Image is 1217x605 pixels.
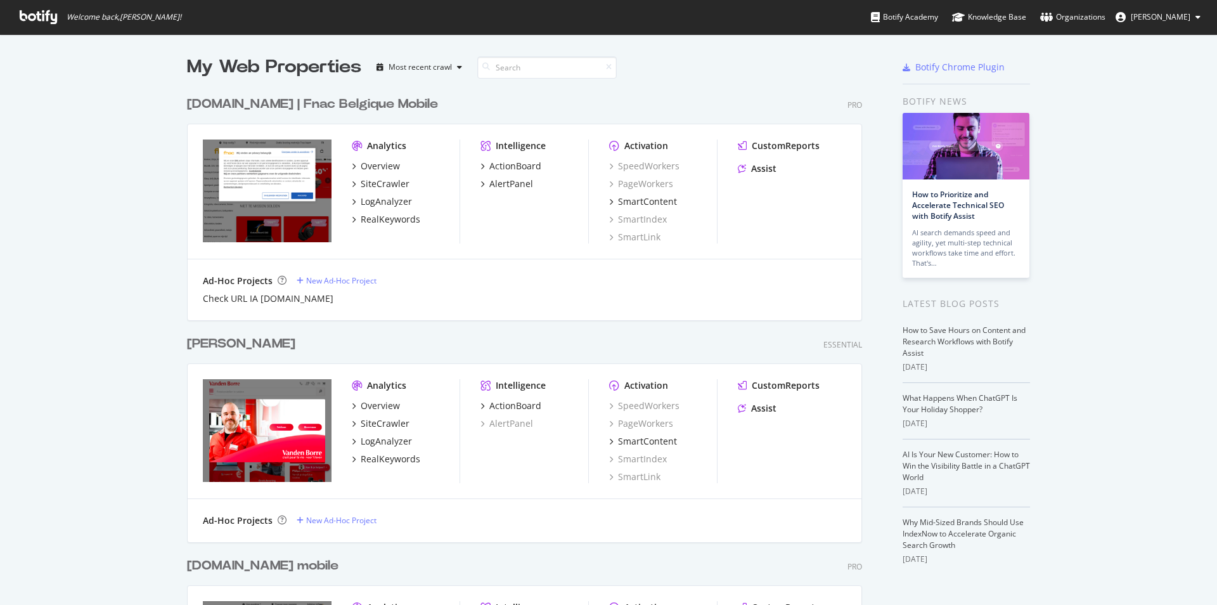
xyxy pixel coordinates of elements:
a: SiteCrawler [352,417,409,430]
a: SmartContent [609,435,677,448]
a: Assist [738,402,776,415]
input: Search [477,56,617,79]
a: SmartIndex [609,453,667,465]
div: [DATE] [903,361,1030,373]
div: Overview [361,400,400,412]
div: Ad-Hoc Projects [203,514,273,527]
a: SiteCrawler [352,178,409,190]
a: AI Is Your New Customer: How to Win the Visibility Battle in a ChatGPT World [903,449,1030,483]
div: Analytics [367,379,406,392]
div: Activation [624,140,668,152]
a: [DOMAIN_NAME] mobile [187,557,344,575]
a: SpeedWorkers [609,160,679,172]
a: RealKeywords [352,213,420,226]
div: ActionBoard [489,160,541,172]
div: Pro [847,100,862,110]
a: CustomReports [738,379,820,392]
div: Botify Academy [871,11,938,23]
a: Assist [738,162,776,175]
div: My Web Properties [187,55,361,80]
div: [DATE] [903,554,1030,565]
a: [PERSON_NAME] [187,335,300,353]
a: LogAnalyzer [352,435,412,448]
a: SpeedWorkers [609,400,679,412]
img: How to Prioritize and Accelerate Technical SEO with Botify Assist [903,113,1029,179]
div: CustomReports [752,140,820,152]
a: RealKeywords [352,453,420,465]
a: Botify Chrome Plugin [903,61,1005,74]
div: [DOMAIN_NAME] mobile [187,557,338,575]
a: What Happens When ChatGPT Is Your Holiday Shopper? [903,393,1017,415]
div: New Ad-Hoc Project [306,515,377,526]
a: SmartLink [609,231,660,244]
div: [DATE] [903,418,1030,429]
div: Intelligence [496,379,546,392]
a: ActionBoard [480,160,541,172]
div: CustomReports [752,379,820,392]
a: [DOMAIN_NAME] | Fnac Belgique Mobile [187,95,443,114]
a: Check URL IA [DOMAIN_NAME] [203,292,333,305]
div: Analytics [367,140,406,152]
a: SmartLink [609,471,660,483]
img: www.vandenborre.be/ [203,379,332,482]
a: Overview [352,400,400,412]
div: [DOMAIN_NAME] | Fnac Belgique Mobile [187,95,438,114]
a: Overview [352,160,400,172]
div: Botify Chrome Plugin [915,61,1005,74]
div: AI search demands speed and agility, yet multi-step technical workflows take time and effort. Tha... [912,228,1020,268]
a: How to Save Hours on Content and Research Workflows with Botify Assist [903,325,1026,358]
a: AlertPanel [480,417,533,430]
div: Intelligence [496,140,546,152]
div: Most recent crawl [389,63,452,71]
a: PageWorkers [609,178,673,190]
div: Pro [847,561,862,572]
div: LogAnalyzer [361,195,412,208]
div: Overview [361,160,400,172]
button: [PERSON_NAME] [1105,7,1211,27]
div: SiteCrawler [361,178,409,190]
div: Activation [624,379,668,392]
div: Knowledge Base [952,11,1026,23]
div: Assist [751,402,776,415]
div: RealKeywords [361,213,420,226]
div: [DATE] [903,486,1030,497]
div: Essential [823,339,862,350]
a: SmartIndex [609,213,667,226]
div: Organizations [1040,11,1105,23]
a: New Ad-Hoc Project [297,275,377,286]
img: www.fnac.be [203,140,332,242]
div: SiteCrawler [361,417,409,430]
span: Simon Alixant [1131,11,1190,22]
div: Ad-Hoc Projects [203,275,273,287]
a: AlertPanel [480,178,533,190]
a: ActionBoard [480,400,541,412]
div: AlertPanel [489,178,533,190]
div: [PERSON_NAME] [187,335,295,353]
span: Welcome back, [PERSON_NAME] ! [67,12,181,22]
a: PageWorkers [609,417,673,430]
a: LogAnalyzer [352,195,412,208]
div: ActionBoard [489,400,541,412]
div: LogAnalyzer [361,435,412,448]
a: Why Mid-Sized Brands Should Use IndexNow to Accelerate Organic Search Growth [903,517,1024,550]
div: RealKeywords [361,453,420,465]
a: SmartContent [609,195,677,208]
a: How to Prioritize and Accelerate Technical SEO with Botify Assist [912,189,1004,221]
button: Most recent crawl [371,57,467,77]
a: CustomReports [738,140,820,152]
div: SmartContent [618,195,677,208]
div: SmartContent [618,435,677,448]
div: Assist [751,162,776,175]
div: Latest Blog Posts [903,297,1030,311]
a: New Ad-Hoc Project [297,515,377,526]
